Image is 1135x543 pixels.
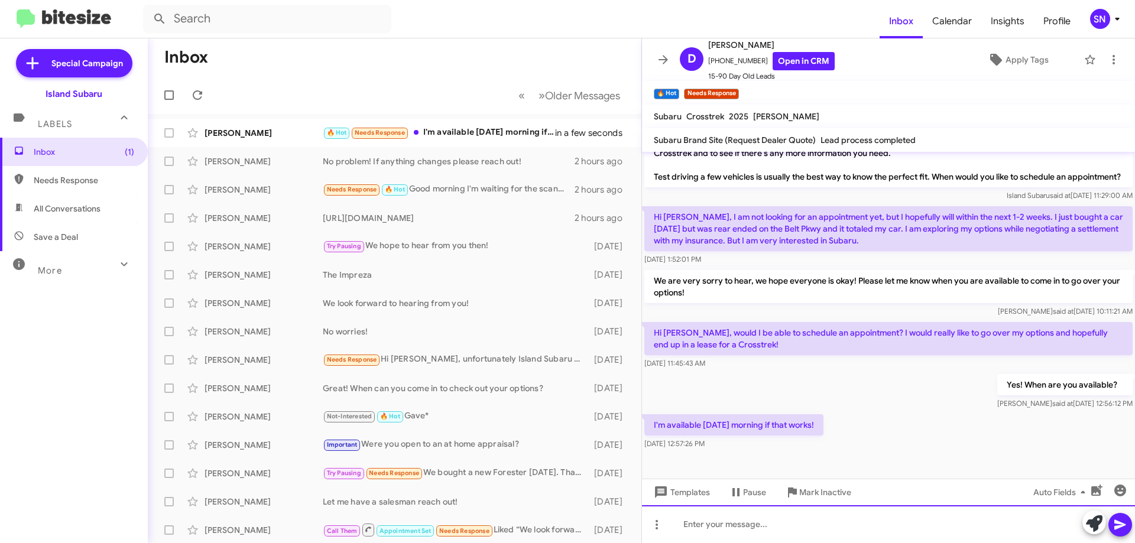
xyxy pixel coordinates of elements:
input: Search [143,5,391,33]
span: Crosstrek [686,111,724,122]
span: Subaru [654,111,682,122]
div: 2 hours ago [575,184,632,196]
small: Needs Response [684,89,738,99]
button: Next [531,83,627,108]
span: [PHONE_NUMBER] [708,52,835,70]
div: [DATE] [588,411,632,422]
div: [URL][DOMAIN_NAME] [323,212,575,224]
p: Hi [PERSON_NAME] it's [PERSON_NAME] at [GEOGRAPHIC_DATA]. I just wanted to thank you for your inq... [644,131,1133,187]
span: Try Pausing [327,242,361,250]
span: (1) [125,146,134,158]
span: Special Campaign [51,57,123,69]
span: Templates [651,482,710,503]
span: Subaru Brand Site (Request Dealer Quote) [654,135,816,145]
span: [DATE] 1:52:01 PM [644,255,701,264]
div: [DATE] [588,240,632,252]
span: said at [1053,307,1074,316]
a: Special Campaign [16,49,132,77]
span: Labels [38,119,72,129]
button: Templates [642,482,719,503]
p: Hi [PERSON_NAME], would I be able to schedule an appointment? I would really like to go over my o... [644,322,1133,355]
div: [DATE] [588,467,632,479]
span: said at [1052,399,1073,408]
span: Needs Response [327,186,377,193]
div: SN [1090,9,1110,29]
div: We look forward to hearing from you! [323,297,588,309]
div: Gave* [323,409,588,423]
a: Profile [1034,4,1080,38]
div: 2 hours ago [575,212,632,224]
div: [DATE] [588,297,632,309]
span: [PERSON_NAME] [DATE] 12:56:12 PM [997,399,1133,408]
div: [DATE] [588,496,632,508]
div: Liked “We look forward to hearing from you!” [323,522,588,537]
div: [DATE] [588,382,632,394]
button: Auto Fields [1024,482,1100,503]
a: Open in CRM [773,52,835,70]
div: Hi [PERSON_NAME], unfortunately Island Subaru didn't value my trade-in at a price I anticipated. [323,353,588,366]
div: [PERSON_NAME] [205,269,323,281]
span: Needs Response [369,469,419,477]
div: [PERSON_NAME] [205,297,323,309]
div: [PERSON_NAME] [205,326,323,337]
button: Mark Inactive [776,482,861,503]
div: Island Subaru [46,88,102,100]
button: Pause [719,482,776,503]
div: No problem! If anything changes please reach out! [323,155,575,167]
span: Needs Response [327,356,377,363]
small: 🔥 Hot [654,89,679,99]
span: 🔥 Hot [385,186,405,193]
button: Apply Tags [957,49,1078,70]
div: Let me have a salesman reach out! [323,496,588,508]
span: [PERSON_NAME] [DATE] 10:11:21 AM [998,307,1133,316]
span: Not-Interested [327,412,372,420]
div: [PERSON_NAME] [205,524,323,536]
span: Auto Fields [1033,482,1090,503]
div: [PERSON_NAME] [205,496,323,508]
span: Apply Tags [1006,49,1049,70]
div: [PERSON_NAME] [205,382,323,394]
div: Great! When can you come in to check out your options? [323,382,588,394]
div: We bought a new Forester [DATE]. Thanks [323,466,588,480]
div: Were you open to an at home appraisal? [323,438,588,451]
span: Lead process completed [821,135,916,145]
div: [DATE] [588,269,632,281]
span: Mark Inactive [799,482,851,503]
span: Try Pausing [327,469,361,477]
a: Insights [981,4,1034,38]
span: Important [327,441,358,448]
div: [PERSON_NAME] [205,212,323,224]
span: 🔥 Hot [327,129,347,136]
span: 2025 [729,111,748,122]
div: [DATE] [588,524,632,536]
div: [PERSON_NAME] [205,240,323,252]
div: [PERSON_NAME] [205,155,323,167]
a: Calendar [923,4,981,38]
span: Needs Response [355,129,405,136]
span: Island Subaru [DATE] 11:29:00 AM [1007,191,1133,200]
span: [DATE] 11:45:43 AM [644,359,705,368]
div: in a few seconds [561,127,632,139]
span: Pause [743,482,766,503]
div: [PERSON_NAME] [205,411,323,422]
span: » [539,88,545,103]
div: [DATE] [588,439,632,451]
div: We hope to hear from you then! [323,239,588,253]
div: I'm available [DATE] morning if that works! [323,126,561,139]
span: Needs Response [439,527,489,535]
span: Save a Deal [34,231,78,243]
span: [PERSON_NAME] [708,38,835,52]
div: No worries! [323,326,588,337]
span: Call Them [327,527,358,535]
div: Good morning I'm waiting for the scanner report to move forward for the 2017 Ford [323,183,575,196]
span: Appointment Set [380,527,432,535]
span: Inbox [34,146,134,158]
button: SN [1080,9,1122,29]
a: Inbox [880,4,923,38]
nav: Page navigation example [512,83,627,108]
button: Previous [511,83,532,108]
div: The Impreza [323,269,588,281]
span: D [688,50,696,69]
